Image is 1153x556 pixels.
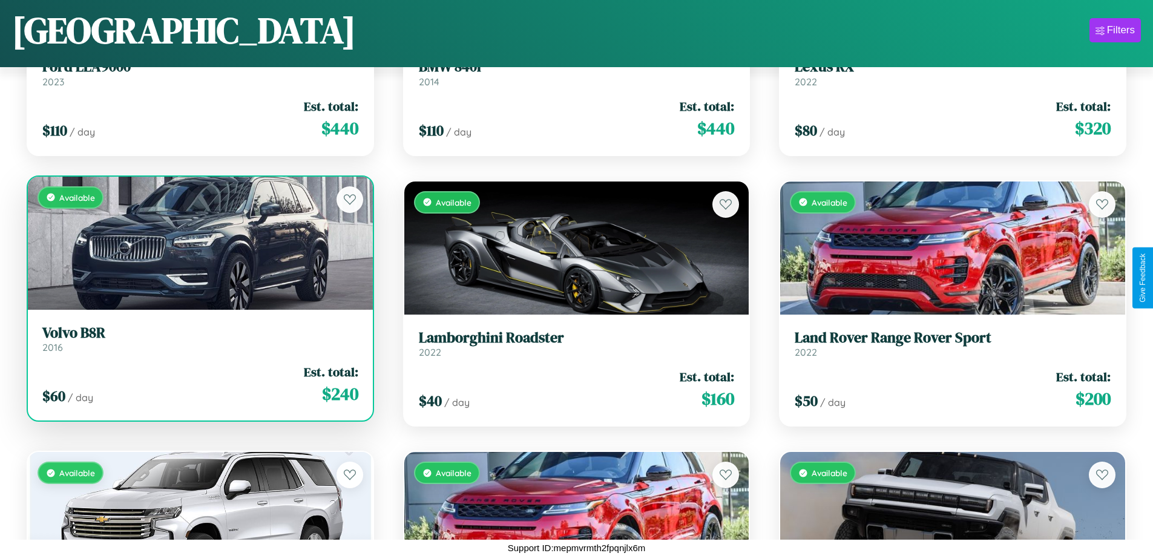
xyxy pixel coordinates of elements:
[419,76,439,88] span: 2014
[697,116,734,140] span: $ 440
[795,329,1111,359] a: Land Rover Range Rover Sport2022
[419,58,735,88] a: BMW 840i2014
[795,76,817,88] span: 2022
[419,58,735,76] h3: BMW 840i
[304,97,358,115] span: Est. total:
[42,58,358,88] a: Ford LLA90002023
[1107,24,1135,36] div: Filters
[12,5,356,55] h1: [GEOGRAPHIC_DATA]
[42,76,64,88] span: 2023
[795,58,1111,76] h3: Lexus RX
[680,97,734,115] span: Est. total:
[1056,368,1111,385] span: Est. total:
[446,126,471,138] span: / day
[1056,97,1111,115] span: Est. total:
[1075,116,1111,140] span: $ 320
[42,341,63,353] span: 2016
[795,120,817,140] span: $ 80
[1089,18,1141,42] button: Filters
[59,192,95,203] span: Available
[304,363,358,381] span: Est. total:
[820,126,845,138] span: / day
[68,391,93,404] span: / day
[795,58,1111,88] a: Lexus RX2022
[42,324,358,342] h3: Volvo B8R
[701,387,734,411] span: $ 160
[444,396,470,408] span: / day
[419,120,444,140] span: $ 110
[419,329,735,359] a: Lamborghini Roadster2022
[795,391,818,411] span: $ 50
[436,197,471,208] span: Available
[1138,253,1147,303] div: Give Feedback
[680,368,734,385] span: Est. total:
[795,346,817,358] span: 2022
[322,382,358,406] span: $ 240
[812,197,847,208] span: Available
[820,396,846,408] span: / day
[42,324,358,354] a: Volvo B8R2016
[1076,387,1111,411] span: $ 200
[59,468,95,478] span: Available
[419,346,441,358] span: 2022
[321,116,358,140] span: $ 440
[508,540,646,556] p: Support ID: mepmvrmth2fpqnjlx6m
[795,329,1111,347] h3: Land Rover Range Rover Sport
[436,468,471,478] span: Available
[812,468,847,478] span: Available
[70,126,95,138] span: / day
[419,391,442,411] span: $ 40
[42,386,65,406] span: $ 60
[42,120,67,140] span: $ 110
[42,58,358,76] h3: Ford LLA9000
[419,329,735,347] h3: Lamborghini Roadster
